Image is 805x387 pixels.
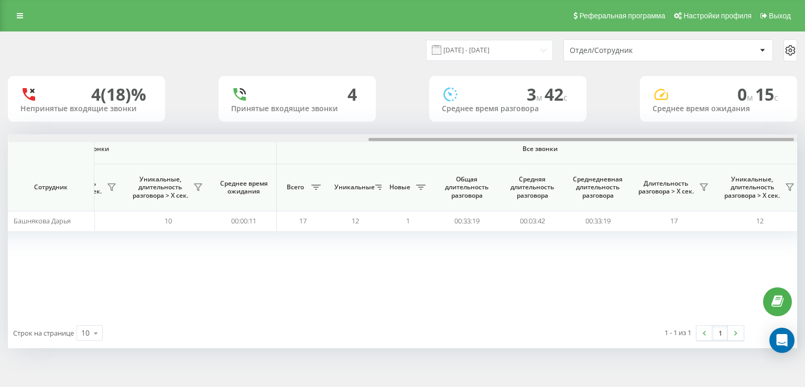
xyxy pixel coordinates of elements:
span: 1 [406,216,410,225]
span: Сотрудник [17,183,85,191]
span: 15 [755,83,778,105]
span: м [536,92,545,103]
td: 00:00:11 [211,211,277,231]
span: Все звонки [308,145,772,153]
span: 0 [737,83,755,105]
td: 00:03:42 [499,211,565,231]
span: м [747,92,755,103]
span: Уникальные, длительность разговора > Х сек. [130,175,190,200]
span: 3 [527,83,545,105]
span: 12 [756,216,764,225]
span: Средняя длительность разговора [507,175,557,200]
span: Строк на странице [13,328,74,338]
span: Всего [282,183,308,191]
span: Выход [769,12,791,20]
div: Отдел/Сотрудник [570,46,695,55]
div: Принятые входящие звонки [231,104,363,113]
span: Башнякова Дарья [14,216,71,225]
span: c [774,92,778,103]
span: Среднедневная длительность разговора [573,175,623,200]
td: 00:33:19 [434,211,499,231]
span: Длительность разговора > Х сек. [636,179,696,196]
div: 1 - 1 из 1 [665,327,691,338]
span: 17 [670,216,678,225]
div: 4 [347,84,357,104]
span: Реферальная программа [579,12,665,20]
a: 1 [712,326,728,340]
span: Уникальные, длительность разговора > Х сек. [722,175,782,200]
span: Среднее время ожидания [219,179,268,196]
span: 10 [165,216,172,225]
span: c [563,92,568,103]
span: 17 [299,216,307,225]
td: 00:33:19 [565,211,630,231]
div: 4 (18)% [91,84,146,104]
div: Среднее время ожидания [652,104,785,113]
span: Настройки профиля [683,12,752,20]
span: Новые [387,183,413,191]
span: 12 [352,216,359,225]
span: Уникальные [334,183,372,191]
span: 42 [545,83,568,105]
div: Среднее время разговора [442,104,574,113]
div: Непринятые входящие звонки [20,104,153,113]
span: Общая длительность разговора [442,175,492,200]
div: 10 [81,328,90,338]
div: Open Intercom Messenger [769,328,795,353]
